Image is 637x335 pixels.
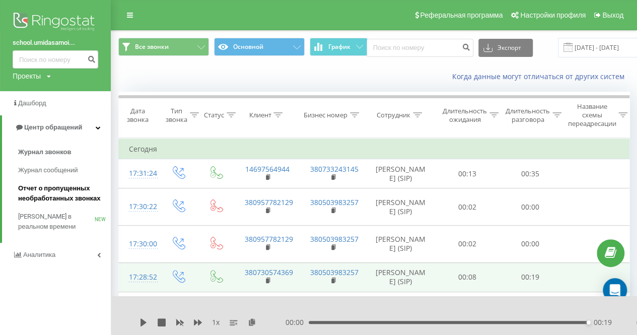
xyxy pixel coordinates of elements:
div: Тип звонка [166,107,187,124]
div: Open Intercom Messenger [603,278,627,302]
div: 17:28:52 [129,267,149,287]
div: Сотрудник [377,111,410,119]
span: Дашборд [18,99,46,107]
span: 00:19 [593,317,611,327]
div: 17:30:22 [129,197,149,217]
button: Основной [214,38,305,56]
span: Журнал звонков [18,147,71,157]
span: Реферальная программа [420,11,503,19]
span: 1 x [212,317,220,327]
td: 00:02 [436,188,499,226]
a: 14697564944 [245,164,290,174]
span: Журнал сообщений [18,165,78,175]
td: 00:13 [436,292,499,321]
td: 00:19 [499,262,562,292]
a: 380733243145 [310,164,359,174]
span: [PERSON_NAME] в реальном времени [18,212,95,232]
a: 380503983257 [310,197,359,207]
span: Центр обращений [24,123,82,131]
div: Проекты [13,71,41,81]
div: 17:30:00 [129,234,149,254]
input: Поиск по номеру [13,50,98,69]
div: Длительность ожидания [443,107,487,124]
td: 00:35 [499,159,562,188]
td: 00:13 [436,159,499,188]
td: 00:02 [436,226,499,263]
td: [PERSON_NAME] (SIP) [366,292,436,321]
span: Аналитика [23,251,55,258]
div: Длительность разговора [506,107,550,124]
a: Журнал сообщений [18,161,111,179]
a: [PERSON_NAME] в реальном времениNEW [18,208,111,236]
a: 380503983257 [310,267,359,277]
td: 00:00 [499,188,562,226]
div: Бизнес номер [304,111,347,119]
a: 380503983257 [310,234,359,244]
a: 380957782129 [245,234,293,244]
span: Отчет о пропущенных необработанных звонках [18,183,106,204]
a: Когда данные могут отличаться от других систем [452,72,629,81]
td: [PERSON_NAME] (SIP) [366,159,436,188]
a: 380730574369 [245,267,293,277]
div: 17:31:24 [129,164,149,183]
td: [PERSON_NAME] (SIP) [366,188,436,226]
div: Статус [204,111,224,119]
td: 00:02 [499,292,562,321]
a: school.umidasamoi... [13,38,98,48]
a: Центр обращений [2,115,111,140]
a: 380957782129 [245,197,293,207]
td: [PERSON_NAME] (SIP) [366,262,436,292]
td: 00:00 [499,226,562,263]
input: Поиск по номеру [367,39,473,57]
span: Настройки профиля [520,11,586,19]
td: [PERSON_NAME] (SIP) [366,226,436,263]
button: Экспорт [478,39,533,57]
button: График [310,38,368,56]
img: Ringostat logo [13,10,98,35]
a: Отчет о пропущенных необработанных звонках [18,179,111,208]
div: Accessibility label [587,320,591,324]
button: Все звонки [118,38,209,56]
div: Название схемы переадресации [568,102,616,128]
td: 00:08 [436,262,499,292]
span: Выход [602,11,623,19]
a: Журнал звонков [18,143,111,161]
div: Клиент [249,111,271,119]
span: 00:00 [286,317,309,327]
span: Все звонки [135,43,169,51]
span: График [328,43,350,50]
div: Дата звонка [119,107,156,124]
